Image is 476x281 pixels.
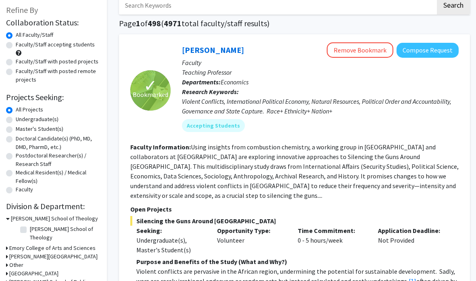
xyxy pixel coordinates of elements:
span: Refine By [6,5,38,15]
h3: [PERSON_NAME] School of Theology [11,214,98,223]
a: [PERSON_NAME] [182,45,244,55]
div: Violent Conflicts, International Political Economy, Natural Resources, Political Order and Accoun... [182,96,459,116]
p: Faculty [182,58,459,67]
div: Undergraduate(s), Master's Student(s) [136,235,205,255]
label: Medical Resident(s) / Medical Fellow(s) [16,168,99,185]
strong: Purpose and Benefits of the Study (What and Why?) [136,258,287,266]
h2: Collaboration Status: [6,18,99,27]
h3: [PERSON_NAME][GEOGRAPHIC_DATA] [9,252,98,261]
span: ✓ [144,82,157,90]
p: Seeking: [136,226,205,235]
span: 4971 [164,18,182,28]
label: [PERSON_NAME] School of Theology [30,225,97,242]
span: Economics [221,78,248,86]
p: Open Projects [130,204,459,214]
h3: Emory College of Arts and Sciences [9,244,96,252]
label: Faculty/Staff accepting students [16,40,95,49]
b: Faculty Information: [130,143,191,151]
label: Faculty/Staff with posted remote projects [16,67,99,84]
button: Remove Bookmark [327,42,393,58]
fg-read-more: Using insights from combustion chemistry, a working group in [GEOGRAPHIC_DATA] and collaborators ... [130,143,459,199]
h2: Division & Department: [6,201,99,211]
h2: Projects Seeking: [6,92,99,102]
p: Teaching Professor [182,67,459,77]
label: Faculty/Staff with posted projects [16,57,98,66]
label: Master's Student(s) [16,125,63,133]
b: Research Keywords: [182,88,239,96]
span: Bookmarked [133,90,168,99]
label: Postdoctoral Researcher(s) / Research Staff [16,151,99,168]
label: Undergraduate(s) [16,115,58,124]
label: All Faculty/Staff [16,31,53,39]
mat-chip: Accepting Students [182,119,245,132]
span: 498 [148,18,161,28]
h1: Page of ( total faculty/staff results) [119,19,470,28]
div: 0 - 5 hours/week [292,226,372,255]
button: Compose Request to Melvin Ayogu [397,43,459,58]
label: Doctoral Candidate(s) (PhD, MD, DMD, PharmD, etc.) [16,134,99,151]
p: Time Commitment: [298,226,366,235]
span: 1 [136,18,140,28]
b: Departments: [182,78,221,86]
p: Application Deadline: [378,226,447,235]
iframe: Chat [6,245,34,275]
p: Opportunity Type: [217,226,286,235]
div: Volunteer [211,226,292,255]
label: All Projects [16,105,43,114]
span: Silencing the Guns Around [GEOGRAPHIC_DATA] [130,216,459,226]
label: Faculty [16,185,33,194]
div: Not Provided [372,226,453,255]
